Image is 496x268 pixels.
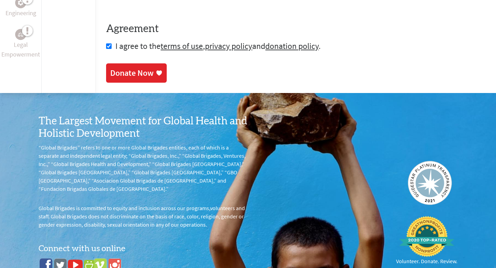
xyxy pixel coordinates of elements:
a: Legal EmpowermentLegal Empowerment [1,29,40,59]
h4: Connect with us online [39,240,248,254]
p: Engineering [6,8,36,18]
p: Volunteer. Donate. Review. [396,257,457,265]
div: Legal Empowerment [15,29,26,40]
div: Donate Now [110,68,154,79]
p: Legal Empowerment [1,40,40,59]
a: privacy policy [205,41,252,51]
a: Volunteer. Donate. Review. [396,216,457,266]
img: 2020 Top-rated nonprofits and charities [399,216,454,257]
img: Guidestar 2019 [408,161,452,205]
h3: The Largest Movement for Global Health and Holistic Development [39,115,248,140]
a: Donate Now [106,63,167,83]
p: “Global Brigades” refers to one or more Global Brigades entities, each of which is a separate and... [39,143,248,193]
p: Global Brigades is committed to equity and inclusion across our programs,volunteers and staff. Gl... [39,204,248,229]
a: donation policy [265,41,319,51]
h4: Agreement [106,23,485,35]
img: Legal Empowerment [18,32,23,37]
a: terms of use [161,41,203,51]
span: I agree to the , and . [115,41,321,51]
